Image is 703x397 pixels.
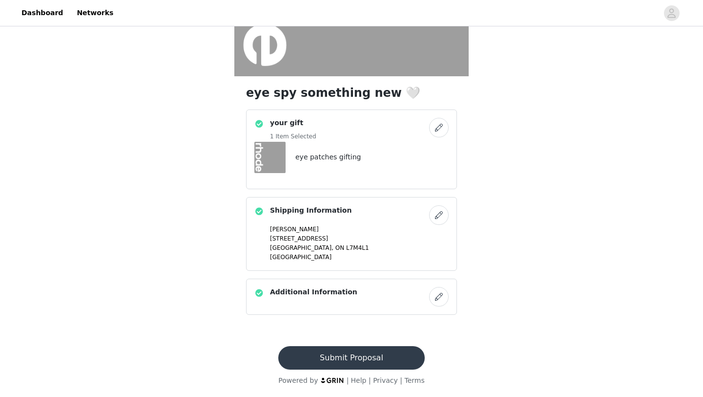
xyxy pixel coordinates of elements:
p: [STREET_ADDRESS] [270,234,449,243]
h4: eye patches gifting [295,152,361,162]
h4: Additional Information [270,287,357,297]
a: Networks [71,2,119,24]
h1: eye spy something new 🤍 [246,84,457,102]
h4: Shipping Information [270,205,351,216]
h4: your gift [270,118,316,128]
a: Dashboard [16,2,69,24]
div: Shipping Information [246,197,457,271]
span: | [369,376,371,384]
span: ON [335,244,344,251]
div: avatar [667,5,676,21]
div: Additional Information [246,279,457,315]
span: [GEOGRAPHIC_DATA], [270,244,333,251]
a: Help [351,376,367,384]
span: Powered by [278,376,318,384]
a: Terms [404,376,424,384]
h5: 1 Item Selected [270,132,316,141]
div: your gift [246,110,457,189]
span: | [400,376,402,384]
span: | [347,376,349,384]
img: eye patches gifting [254,142,286,173]
img: logo [320,377,345,383]
button: Submit Proposal [278,346,424,370]
p: [PERSON_NAME] [270,225,449,234]
a: Privacy [373,376,398,384]
p: [GEOGRAPHIC_DATA] [270,253,449,262]
span: L7M4L1 [346,244,369,251]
